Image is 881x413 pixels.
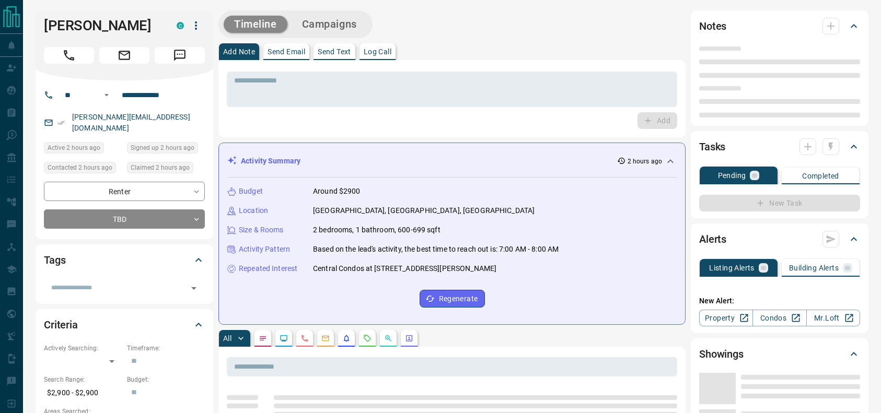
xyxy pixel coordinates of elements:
div: Tags [44,247,205,273]
div: Tue Aug 12 2025 [44,142,122,157]
p: Activity Summary [241,156,300,167]
p: Search Range: [44,375,122,384]
span: Message [155,47,205,64]
h2: Notes [699,18,726,34]
p: All [223,335,231,342]
div: Activity Summary2 hours ago [227,151,677,171]
div: condos.ca [177,22,184,29]
p: Send Email [268,48,305,55]
p: 2 bedrooms, 1 bathroom, 600-699 sqft [313,225,441,235]
p: Log Call [364,48,391,55]
p: Size & Rooms [239,225,284,235]
h2: Tags [44,252,65,268]
svg: Emails [321,334,330,343]
button: Open [187,281,201,296]
p: $2,900 - $2,900 [44,384,122,402]
span: Active 2 hours ago [48,143,100,153]
svg: Opportunities [384,334,392,343]
button: Campaigns [292,16,367,33]
p: New Alert: [699,296,860,306]
svg: Email Verified [57,119,65,126]
p: [GEOGRAPHIC_DATA], [GEOGRAPHIC_DATA], [GEOGRAPHIC_DATA] [313,205,535,216]
a: Condos [752,310,806,326]
button: Open [100,89,113,101]
span: Contacted 2 hours ago [48,162,112,173]
div: Tasks [699,134,860,159]
p: Pending [718,172,746,179]
p: Listing Alerts [709,264,755,272]
svg: Agent Actions [405,334,413,343]
span: Email [99,47,149,64]
h2: Criteria [44,316,78,333]
a: Property [699,310,753,326]
div: Tue Aug 12 2025 [44,162,122,176]
p: Based on the lead's activity, the best time to reach out is: 7:00 AM - 8:00 AM [313,244,559,255]
p: Location [239,205,268,216]
div: Notes [699,14,860,39]
p: Add Note [223,48,255,55]
p: Building Alerts [789,264,839,272]
div: Criteria [44,312,205,337]
span: Signed up 2 hours ago [131,143,194,153]
div: Showings [699,341,860,367]
p: Send Text [318,48,351,55]
div: Tue Aug 12 2025 [127,142,205,157]
div: Alerts [699,227,860,252]
p: 2 hours ago [628,157,662,166]
div: Tue Aug 12 2025 [127,162,205,176]
svg: Notes [259,334,267,343]
svg: Listing Alerts [342,334,351,343]
svg: Lead Browsing Activity [280,334,288,343]
h1: [PERSON_NAME] [44,17,161,34]
p: Central Condos at [STREET_ADDRESS][PERSON_NAME] [313,263,496,274]
p: Repeated Interest [239,263,297,274]
p: Around $2900 [313,186,361,197]
a: [PERSON_NAME][EMAIL_ADDRESS][DOMAIN_NAME] [72,113,190,132]
p: Budget: [127,375,205,384]
button: Timeline [224,16,287,33]
svg: Requests [363,334,372,343]
span: Claimed 2 hours ago [131,162,190,173]
p: Actively Searching: [44,344,122,353]
p: Activity Pattern [239,244,290,255]
p: Completed [802,172,839,180]
svg: Calls [300,334,309,343]
div: TBD [44,209,205,229]
p: Timeframe: [127,344,205,353]
span: Call [44,47,94,64]
p: Budget [239,186,263,197]
a: Mr.Loft [806,310,860,326]
div: Renter [44,182,205,201]
h2: Showings [699,346,744,362]
h2: Alerts [699,231,726,247]
h2: Tasks [699,138,725,155]
button: Regenerate [420,290,485,308]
